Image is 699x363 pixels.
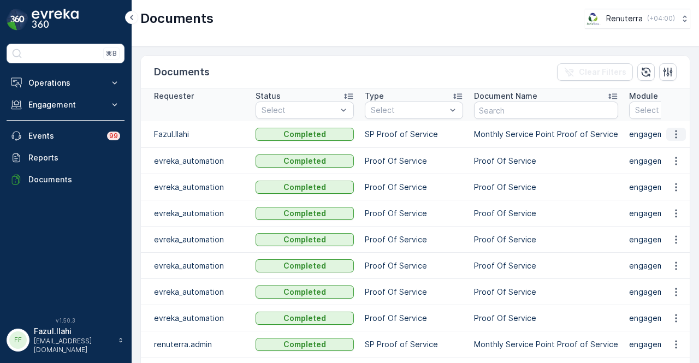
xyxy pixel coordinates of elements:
p: evreka_automation [154,182,245,193]
p: Fazul.Ilahi [154,129,245,140]
p: Completed [283,260,326,271]
img: logo_dark-DEwI_e13.png [32,9,79,31]
p: Renuterra [606,13,643,24]
p: renuterra.admin [154,339,245,350]
button: Completed [256,207,354,220]
p: SP Proof of Service [365,129,463,140]
p: Completed [283,129,326,140]
p: Module [629,91,658,102]
p: Events [28,130,100,141]
p: Proof Of Service [365,260,463,271]
p: Monthly Service Point Proof of Service [474,129,618,140]
p: Documents [28,174,120,185]
div: FF [9,331,27,349]
p: Document Name [474,91,537,102]
button: Completed [256,259,354,272]
input: Search [474,102,618,119]
p: ⌘B [106,49,117,58]
p: Engagement [28,99,103,110]
button: Renuterra(+04:00) [585,9,690,28]
img: Screenshot_2024-07-26_at_13.33.01.png [585,13,602,25]
p: evreka_automation [154,260,245,271]
p: Proof Of Service [365,208,463,219]
p: Fazul.Ilahi [34,326,112,337]
p: Monthly Service Point Proof of Service [474,339,618,350]
button: Completed [256,154,354,168]
button: FFFazul.Ilahi[EMAIL_ADDRESS][DOMAIN_NAME] [7,326,125,354]
p: evreka_automation [154,208,245,219]
p: Operations [28,78,103,88]
button: Completed [256,338,354,351]
p: Completed [283,234,326,245]
button: Completed [256,312,354,325]
p: Select [262,105,337,116]
button: Operations [7,72,125,94]
p: evreka_automation [154,234,245,245]
p: Reports [28,152,120,163]
p: Proof Of Service [474,182,618,193]
p: SP Proof of Service [365,339,463,350]
p: Completed [283,339,326,350]
button: Completed [256,128,354,141]
p: Proof Of Service [474,156,618,166]
p: Proof Of Service [474,287,618,297]
p: Proof Of Service [365,287,463,297]
p: evreka_automation [154,156,245,166]
p: Proof Of Service [365,234,463,245]
button: Completed [256,285,354,299]
p: [EMAIL_ADDRESS][DOMAIN_NAME] [34,337,112,354]
p: Type [365,91,384,102]
p: Completed [283,156,326,166]
p: Completed [283,182,326,193]
p: evreka_automation [154,287,245,297]
p: evreka_automation [154,313,245,324]
p: Proof Of Service [474,313,618,324]
p: Proof Of Service [474,208,618,219]
a: Documents [7,169,125,191]
p: Completed [283,208,326,219]
p: Select [371,105,446,116]
p: Proof Of Service [474,260,618,271]
button: Engagement [7,94,125,116]
p: Proof Of Service [365,156,463,166]
img: logo [7,9,28,31]
p: 99 [109,132,118,140]
span: v 1.50.3 [7,317,125,324]
p: Proof Of Service [365,313,463,324]
p: Completed [283,313,326,324]
p: Documents [140,10,214,27]
button: Completed [256,181,354,194]
p: ( +04:00 ) [647,14,675,23]
p: Proof Of Service [474,234,618,245]
p: Completed [283,287,326,297]
button: Clear Filters [557,63,633,81]
p: Status [256,91,281,102]
p: Clear Filters [579,67,626,78]
p: Requester [154,91,194,102]
p: Documents [154,64,210,80]
p: Proof Of Service [365,182,463,193]
a: Events99 [7,125,125,147]
button: Completed [256,233,354,246]
a: Reports [7,147,125,169]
